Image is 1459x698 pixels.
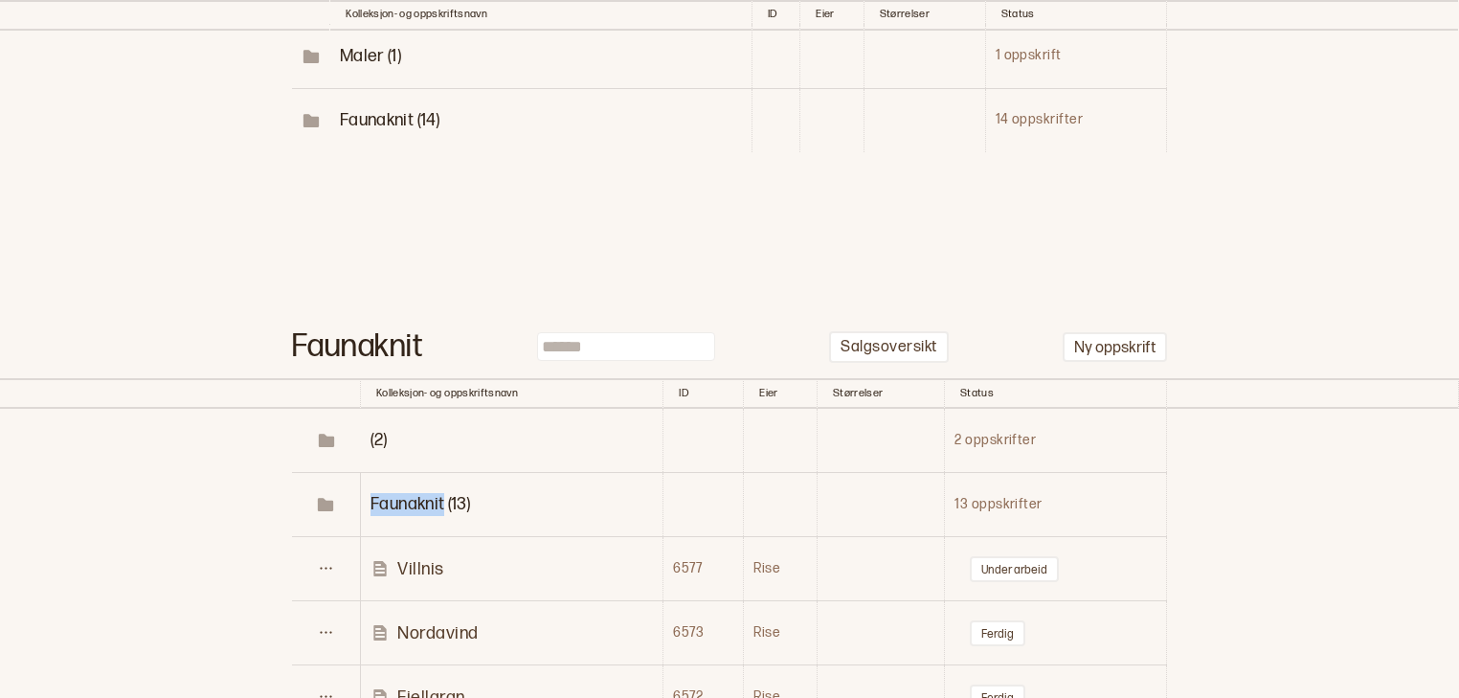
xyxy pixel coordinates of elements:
span: Toggle Row Expanded [293,495,359,514]
a: Villnis [370,558,662,580]
span: Toggle Row Expanded [370,494,470,514]
th: Toggle SortBy [818,378,945,409]
td: 6577 [663,537,744,601]
h1: Faunaknit [292,337,422,357]
span: Toggle Row Expanded [370,430,388,450]
td: 6573 [663,601,744,665]
span: Toggle Row Expanded [340,46,401,66]
p: Nordavind [397,622,479,644]
span: Toggle Row Expanded [293,47,329,66]
td: 14 oppskrifter [985,88,1167,152]
td: 2 oppskrifter [945,409,1167,473]
span: Toggle Row Expanded [340,110,439,130]
th: Toggle SortBy [292,378,361,409]
span: Toggle Row Expanded [293,111,329,130]
td: Rise [744,537,818,601]
button: Under arbeid [970,556,1059,582]
td: 1 oppskrift [985,24,1167,88]
button: Ny oppskrift [1063,332,1167,362]
button: Salgsoversikt [829,331,948,363]
p: Villnis [397,558,444,580]
p: Salgsoversikt [841,338,936,358]
td: 13 oppskrifter [945,473,1167,537]
th: Toggle SortBy [744,378,818,409]
th: Toggle SortBy [663,378,744,409]
a: Nordavind [370,622,662,644]
td: Rise [744,601,818,665]
button: Ferdig [970,620,1025,646]
th: Kolleksjon- og oppskriftsnavn [361,378,663,409]
th: Toggle SortBy [945,378,1167,409]
span: Toggle Row Expanded [293,431,360,450]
